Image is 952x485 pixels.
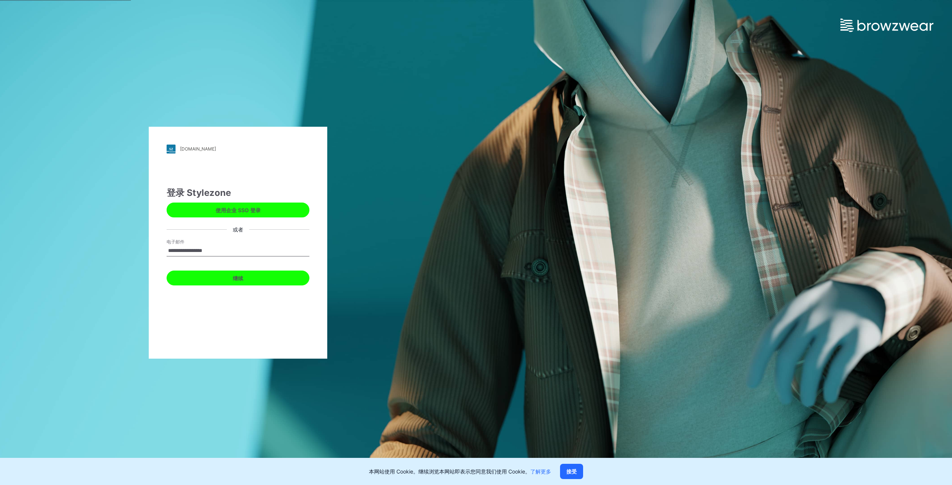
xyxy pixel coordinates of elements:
[530,468,551,475] a: 了解更多
[233,275,243,281] font: 继续
[167,271,309,285] button: 继续
[167,203,309,217] button: 使用企业 SSO 登录
[216,207,261,213] font: 使用企业 SSO 登录
[167,187,231,198] font: 登录 Stylezone
[167,239,184,245] font: 电子邮件
[566,468,577,475] font: 接受
[167,145,176,153] img: stylezone-logo.562084cfcfab977791bfbf7441f1a819.svg
[233,226,243,233] font: 或者
[167,145,309,153] a: [DOMAIN_NAME]
[560,464,583,479] button: 接受
[180,146,216,152] font: [DOMAIN_NAME]
[840,19,933,32] img: browzwear-logo.e42bd6dac1945053ebaf764b6aa21510.svg
[369,468,530,475] font: 本网站使用 Cookie。继续浏览本网站即表示您同意我们使用 Cookie。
